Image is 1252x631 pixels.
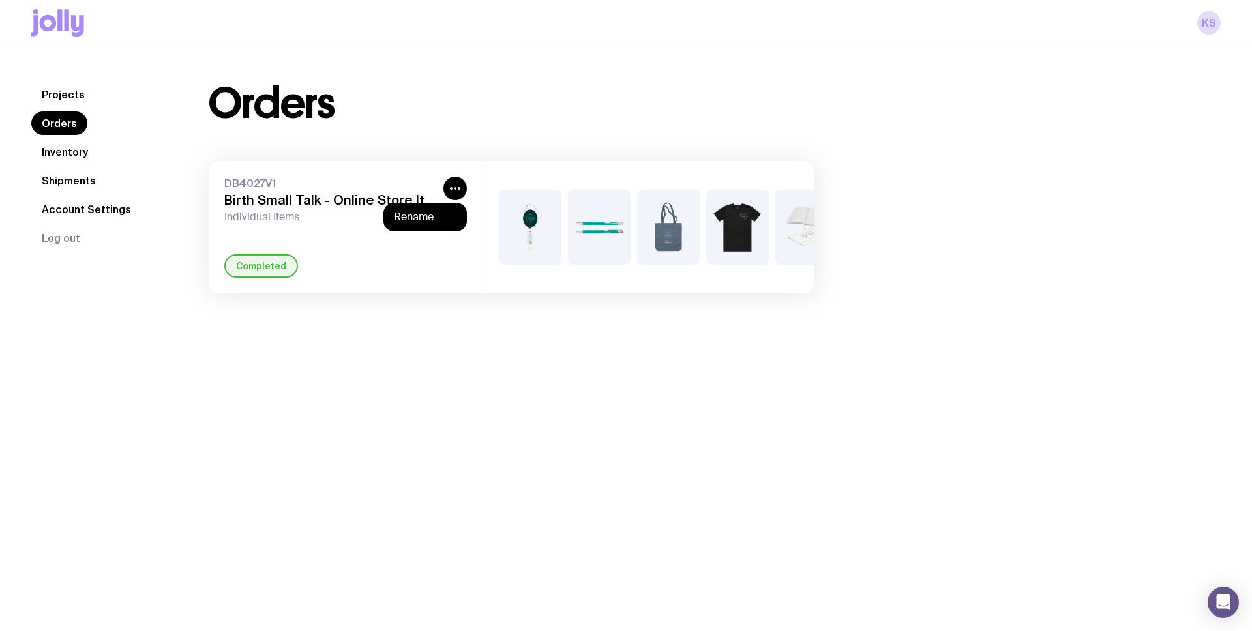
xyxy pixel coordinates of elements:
div: Completed [224,254,298,278]
span: Individual Items [224,211,438,224]
a: kS [1197,11,1221,35]
button: Log out [31,226,91,250]
button: Rename [394,211,456,224]
a: Orders [31,111,87,135]
h3: Birth Small Talk - Online Store Items [224,192,438,208]
a: Shipments [31,169,106,192]
span: DB4027V1 [224,177,438,190]
h1: Orders [209,83,335,125]
a: Account Settings [31,198,142,221]
a: Inventory [31,140,98,164]
div: Open Intercom Messenger [1208,587,1239,618]
a: Projects [31,83,95,106]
